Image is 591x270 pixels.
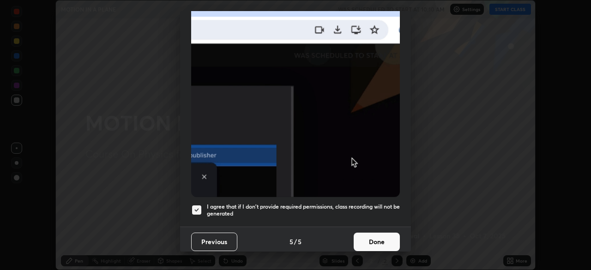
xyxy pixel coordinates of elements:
[354,233,400,251] button: Done
[207,203,400,217] h5: I agree that if I don't provide required permissions, class recording will not be generated
[294,237,297,246] h4: /
[298,237,302,246] h4: 5
[191,233,237,251] button: Previous
[289,237,293,246] h4: 5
